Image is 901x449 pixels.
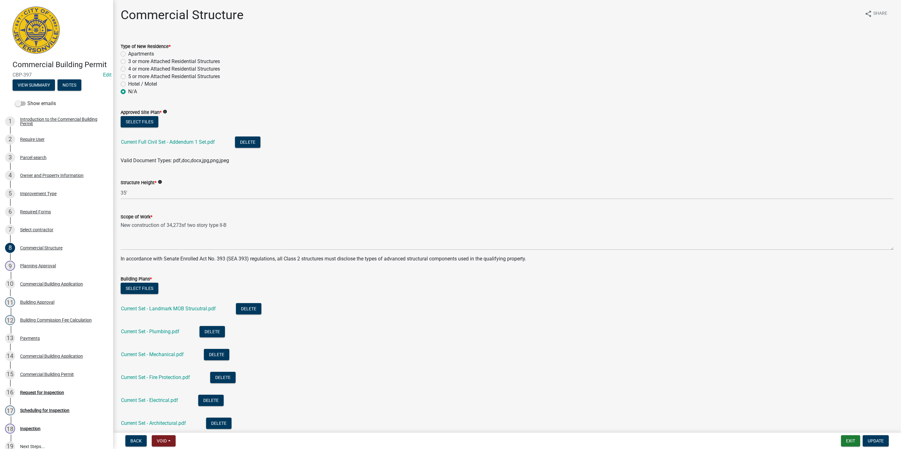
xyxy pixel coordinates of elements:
div: 16 [5,388,15,398]
wm-modal-confirm: Summary [13,83,55,88]
div: 13 [5,333,15,343]
wm-modal-confirm: Delete Document [236,306,261,312]
div: Commercial Building Permit [20,372,74,377]
label: Building Plans [121,277,152,281]
div: 17 [5,405,15,415]
wm-modal-confirm: Delete Document [206,421,232,427]
div: Select contractor [20,227,53,232]
button: Delete [198,395,224,406]
div: 15 [5,369,15,379]
div: 7 [5,225,15,235]
h1: Commercial Structure [121,8,243,23]
a: Current Set - Landmark MOB Strucutral.pdf [121,306,216,312]
div: 1 [5,116,15,126]
div: Building Approval [20,300,54,304]
a: Current Set - Electrical.pdf [121,397,178,403]
div: Request for Inspection [20,390,64,395]
wm-modal-confirm: Delete Document [210,375,236,381]
span: Update [868,438,884,443]
a: Current Set - Mechanical.pdf [121,351,184,357]
button: Notes [57,79,81,91]
button: Update [863,435,889,446]
a: Current Set - Fire Protection.pdf [121,374,190,380]
a: Current Set - Architectural.pdf [121,420,186,426]
span: Valid Document Types: pdf,doc,docx,jpg,png,jpeg [121,158,229,163]
div: Scheduling for Inspection [20,408,69,413]
wm-modal-confirm: Delete Document [235,140,260,146]
div: Payments [20,336,40,340]
h4: Commercial Building Permit [13,60,108,69]
div: 18 [5,424,15,434]
label: 4 or more Attached Residential Structures [128,65,220,73]
div: Building Commission Fee Calculation [20,318,92,322]
div: Inspection [20,426,41,431]
div: 5 [5,189,15,199]
div: Commercial Building Application [20,282,83,286]
div: 11 [5,297,15,307]
label: Type of New Residence [121,45,171,49]
label: 5 or more Attached Residential Structures [128,73,220,80]
div: 9 [5,261,15,271]
label: Hotel / Motel [128,80,157,88]
wm-modal-confirm: Delete Document [198,398,224,404]
div: Require User [20,137,45,142]
button: Delete [236,303,261,314]
label: 3 or more Attached Residential Structures [128,58,220,65]
div: 8 [5,243,15,253]
button: shareShare [860,8,892,20]
div: Improvement Type [20,191,57,196]
i: info [158,180,162,184]
i: info [163,110,167,114]
label: Show emails [15,100,56,107]
span: Back [130,438,142,443]
div: 4 [5,170,15,180]
button: Back [125,435,147,446]
p: In accordance with Senate Enrolled Act No. 393 (SEA 393) regulations, all Class 2 structures must... [121,255,893,263]
wm-modal-confirm: Delete Document [204,352,229,358]
button: Delete [210,372,236,383]
label: Scope of Work [121,215,152,219]
div: 12 [5,315,15,325]
div: Planning Approval [20,264,56,268]
button: Select files [121,283,158,294]
button: Select files [121,116,158,127]
button: Delete [199,326,225,337]
div: Commercial Structure [20,246,63,250]
div: Owner and Property Information [20,173,84,178]
label: Apartments [128,50,154,58]
a: Current Full Civil Set - Addendum 1 Set.pdf [121,139,215,145]
div: Required Forms [20,210,51,214]
div: 14 [5,351,15,361]
span: Void [157,438,167,443]
label: N/A [128,88,137,95]
span: Share [873,10,887,18]
img: City of Jeffersonville, Indiana [13,7,60,54]
label: Approved Site Plan [121,110,161,115]
label: Structure Height [121,181,156,185]
div: 6 [5,207,15,217]
a: Current Set - Plumbing.pdf [121,329,179,334]
div: Introduction to the Commercial Building Permit [20,117,103,126]
div: Parcel search [20,155,46,160]
wm-modal-confirm: Delete Document [199,329,225,335]
a: Edit [103,72,112,78]
button: View Summary [13,79,55,91]
div: 2 [5,134,15,144]
button: Delete [204,349,229,360]
div: Commercial Building Application [20,354,83,358]
wm-modal-confirm: Notes [57,83,81,88]
span: CBP-397 [13,72,101,78]
div: 10 [5,279,15,289]
div: 3 [5,152,15,163]
button: Void [152,435,176,446]
button: Exit [841,435,860,446]
wm-modal-confirm: Edit Application Number [103,72,112,78]
button: Delete [206,418,232,429]
i: share [865,10,872,18]
button: Delete [235,136,260,148]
